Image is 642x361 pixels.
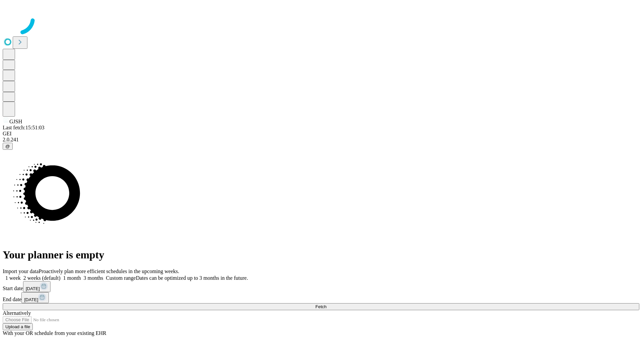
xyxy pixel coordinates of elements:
[315,304,326,309] span: Fetch
[136,275,248,281] span: Dates can be optimized up to 3 months in the future.
[3,249,639,261] h1: Your planner is empty
[3,143,13,150] button: @
[23,281,50,292] button: [DATE]
[3,125,44,130] span: Last fetch: 15:51:03
[9,119,22,124] span: GJSH
[23,275,61,281] span: 2 weeks (default)
[3,330,106,336] span: With your OR schedule from your existing EHR
[21,292,49,303] button: [DATE]
[26,286,40,291] span: [DATE]
[3,310,31,316] span: Alternatively
[3,131,639,137] div: GEI
[5,144,10,149] span: @
[3,281,639,292] div: Start date
[3,268,39,274] span: Import your data
[3,292,639,303] div: End date
[3,137,639,143] div: 2.0.241
[3,303,639,310] button: Fetch
[5,275,21,281] span: 1 week
[3,323,33,330] button: Upload a file
[39,268,179,274] span: Proactively plan more efficient schedules in the upcoming weeks.
[24,297,38,302] span: [DATE]
[106,275,136,281] span: Custom range
[63,275,81,281] span: 1 month
[84,275,103,281] span: 3 months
